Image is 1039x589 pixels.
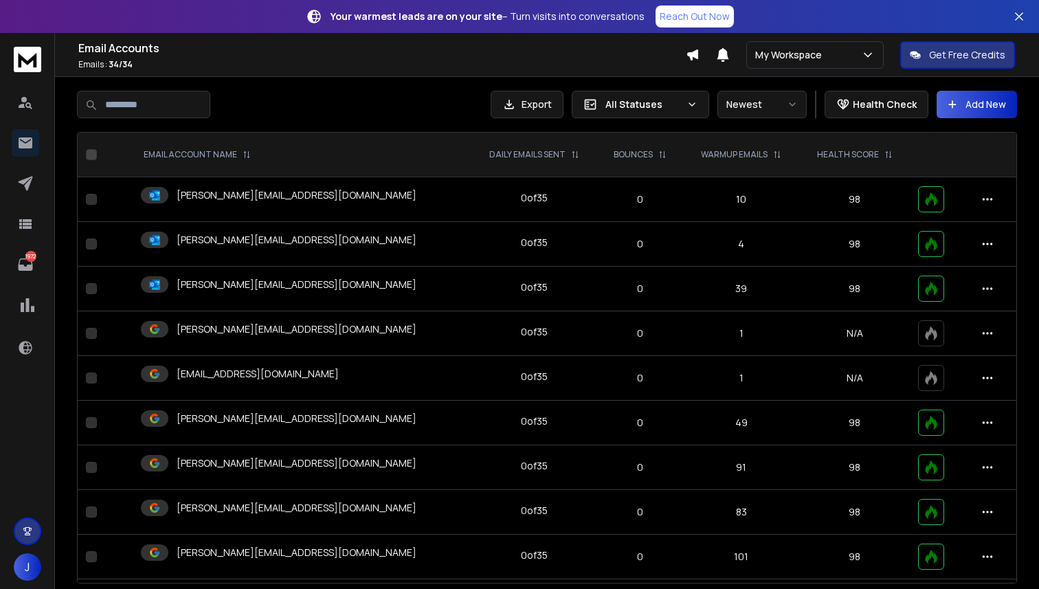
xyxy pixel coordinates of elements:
[900,41,1015,69] button: Get Free Credits
[683,490,799,535] td: 83
[521,280,548,294] div: 0 of 35
[177,233,416,247] p: [PERSON_NAME][EMAIL_ADDRESS][DOMAIN_NAME]
[799,535,910,579] td: 98
[683,356,799,401] td: 1
[78,59,686,70] p: Emails :
[25,251,36,262] p: 1972
[177,412,416,425] p: [PERSON_NAME][EMAIL_ADDRESS][DOMAIN_NAME]
[799,490,910,535] td: 98
[605,98,681,111] p: All Statuses
[683,267,799,311] td: 39
[683,222,799,267] td: 4
[683,445,799,490] td: 91
[177,501,416,515] p: [PERSON_NAME][EMAIL_ADDRESS][DOMAIN_NAME]
[606,192,675,206] p: 0
[799,401,910,445] td: 98
[929,48,1005,62] p: Get Free Credits
[807,371,902,385] p: N/A
[799,222,910,267] td: 98
[683,311,799,356] td: 1
[109,58,133,70] span: 34 / 34
[14,553,41,581] button: J
[799,177,910,222] td: 98
[521,414,548,428] div: 0 of 35
[521,548,548,562] div: 0 of 35
[799,267,910,311] td: 98
[177,546,416,559] p: [PERSON_NAME][EMAIL_ADDRESS][DOMAIN_NAME]
[491,91,563,118] button: Export
[606,371,675,385] p: 0
[177,456,416,470] p: [PERSON_NAME][EMAIL_ADDRESS][DOMAIN_NAME]
[825,91,928,118] button: Health Check
[177,188,416,202] p: [PERSON_NAME][EMAIL_ADDRESS][DOMAIN_NAME]
[177,367,339,381] p: [EMAIL_ADDRESS][DOMAIN_NAME]
[683,535,799,579] td: 101
[937,91,1017,118] button: Add New
[606,326,675,340] p: 0
[144,149,251,160] div: EMAIL ACCOUNT NAME
[177,322,416,336] p: [PERSON_NAME][EMAIL_ADDRESS][DOMAIN_NAME]
[521,191,548,205] div: 0 of 35
[606,505,675,519] p: 0
[521,504,548,518] div: 0 of 35
[521,370,548,384] div: 0 of 35
[12,251,39,278] a: 1972
[817,149,879,160] p: HEALTH SCORE
[755,48,827,62] p: My Workspace
[683,401,799,445] td: 49
[521,459,548,473] div: 0 of 35
[606,460,675,474] p: 0
[331,10,502,23] strong: Your warmest leads are on your site
[660,10,730,23] p: Reach Out Now
[701,149,768,160] p: WARMUP EMAILS
[521,236,548,249] div: 0 of 35
[799,445,910,490] td: 98
[683,177,799,222] td: 10
[177,278,416,291] p: [PERSON_NAME][EMAIL_ADDRESS][DOMAIN_NAME]
[606,282,675,296] p: 0
[853,98,917,111] p: Health Check
[606,237,675,251] p: 0
[656,5,734,27] a: Reach Out Now
[606,416,675,430] p: 0
[331,10,645,23] p: – Turn visits into conversations
[521,325,548,339] div: 0 of 35
[717,91,807,118] button: Newest
[14,47,41,72] img: logo
[606,550,675,564] p: 0
[807,326,902,340] p: N/A
[489,149,566,160] p: DAILY EMAILS SENT
[614,149,653,160] p: BOUNCES
[78,40,686,56] h1: Email Accounts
